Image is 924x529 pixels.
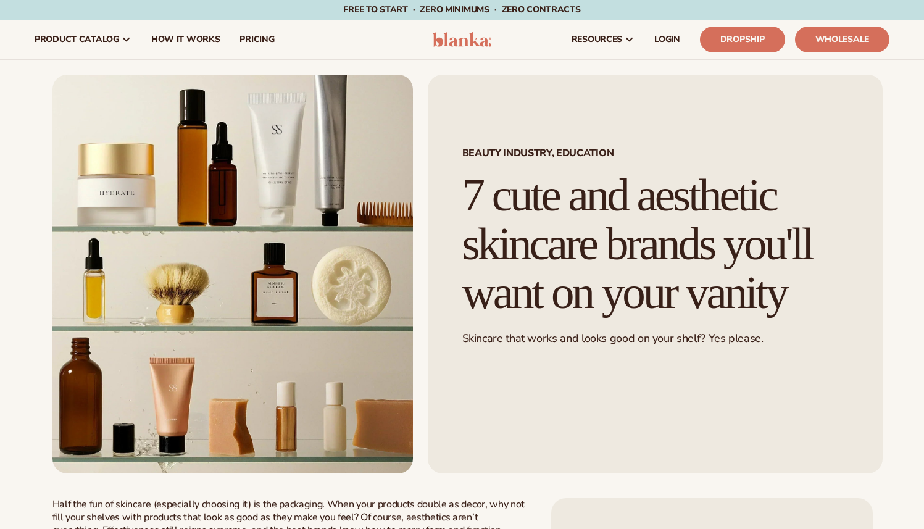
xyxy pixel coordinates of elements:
[462,148,848,158] span: Beauty industry, Education
[25,20,141,59] a: product catalog
[562,20,644,59] a: resources
[462,171,848,317] h1: 7 cute and aesthetic skincare brands you'll want on your vanity
[230,20,284,59] a: pricing
[35,35,119,44] span: product catalog
[654,35,680,44] span: LOGIN
[433,32,491,47] img: logo
[572,35,622,44] span: resources
[343,4,580,15] span: Free to start · ZERO minimums · ZERO contracts
[151,35,220,44] span: How It Works
[462,331,848,346] p: Skincare that works and looks good on your shelf? Yes please.
[141,20,230,59] a: How It Works
[239,35,274,44] span: pricing
[644,20,690,59] a: LOGIN
[52,75,413,473] img: Minimalist skincare products in amber and white packaging displayed on glass shelves, including j...
[700,27,785,52] a: Dropship
[795,27,889,52] a: Wholesale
